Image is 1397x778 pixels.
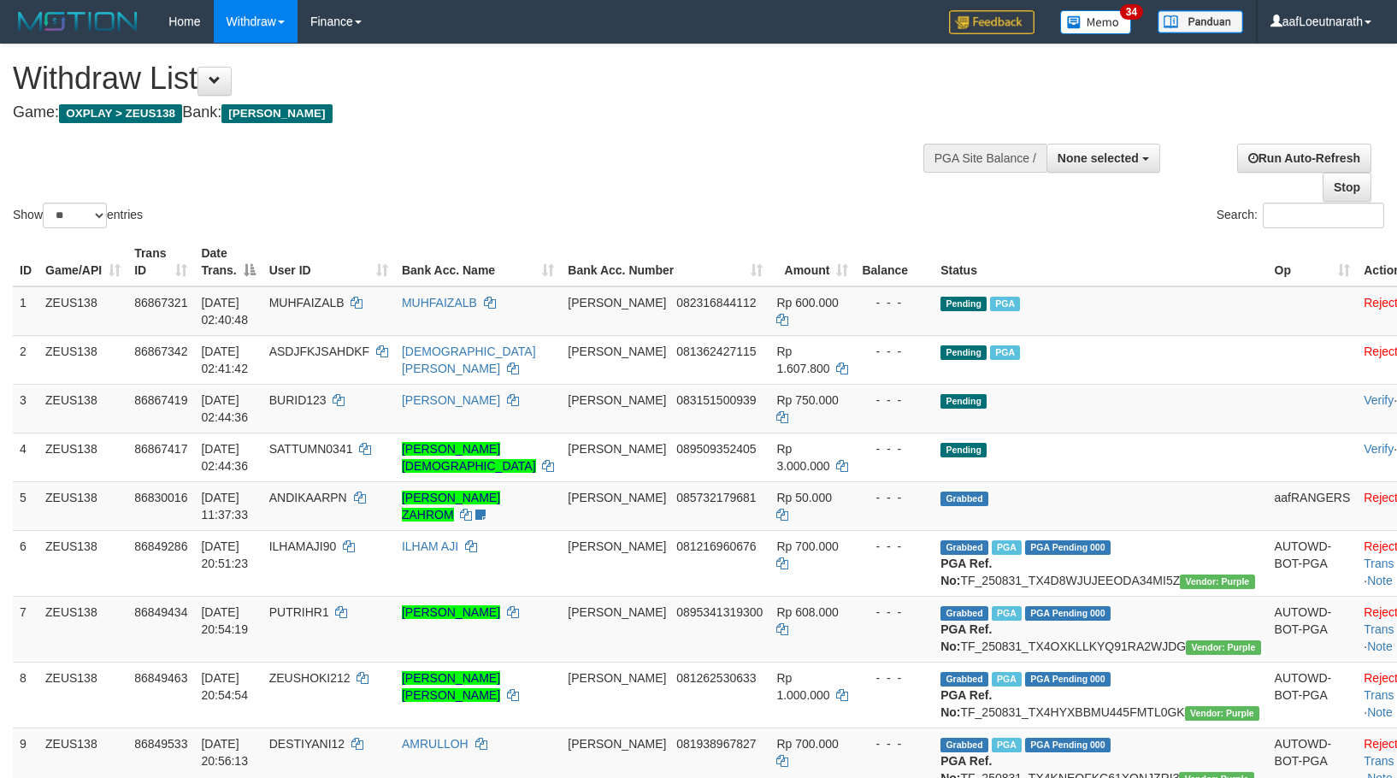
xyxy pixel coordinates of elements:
[568,737,666,751] span: [PERSON_NAME]
[402,491,500,522] a: [PERSON_NAME] ZAHROM
[676,345,756,358] span: Copy 081362427115 to clipboard
[676,605,763,619] span: Copy 0895341319300 to clipboard
[940,345,987,360] span: Pending
[934,238,1267,286] th: Status
[402,605,500,619] a: [PERSON_NAME]
[776,671,829,702] span: Rp 1.000.000
[1364,393,1394,407] a: Verify
[13,286,38,336] td: 1
[1025,672,1111,687] span: PGA Pending
[38,530,127,596] td: ZEUS138
[676,442,756,456] span: Copy 089509352405 to clipboard
[1263,203,1384,228] input: Search:
[127,238,194,286] th: Trans ID: activate to sort column ascending
[402,737,469,751] a: AMRULLOH
[1268,530,1358,596] td: AUTOWD-BOT-PGA
[13,530,38,596] td: 6
[1180,575,1254,589] span: Vendor URL: https://trx4.1velocity.biz
[201,393,248,424] span: [DATE] 02:44:36
[1367,639,1393,653] a: Note
[194,238,262,286] th: Date Trans.: activate to sort column descending
[940,540,988,555] span: Grabbed
[1060,10,1132,34] img: Button%20Memo.svg
[940,738,988,752] span: Grabbed
[269,296,345,309] span: MUHFAIZALB
[38,433,127,481] td: ZEUS138
[862,294,927,311] div: - - -
[940,557,992,587] b: PGA Ref. No:
[940,443,987,457] span: Pending
[269,737,345,751] span: DESTIYANI12
[676,671,756,685] span: Copy 081262530633 to clipboard
[676,539,756,553] span: Copy 081216960676 to clipboard
[1237,144,1371,173] a: Run Auto-Refresh
[568,442,666,456] span: [PERSON_NAME]
[269,671,351,685] span: ZEUSHOKI212
[568,393,666,407] span: [PERSON_NAME]
[568,605,666,619] span: [PERSON_NAME]
[38,662,127,728] td: ZEUS138
[992,672,1022,687] span: Marked by aafRornrotha
[269,345,369,358] span: ASDJFKJSAHDKF
[862,440,927,457] div: - - -
[201,671,248,702] span: [DATE] 20:54:54
[940,622,992,653] b: PGA Ref. No:
[1185,706,1259,721] span: Vendor URL: https://trx4.1velocity.biz
[201,345,248,375] span: [DATE] 02:41:42
[201,296,248,327] span: [DATE] 02:40:48
[776,393,838,407] span: Rp 750.000
[1158,10,1243,33] img: panduan.png
[38,238,127,286] th: Game/API: activate to sort column ascending
[923,144,1046,173] div: PGA Site Balance /
[676,491,756,504] span: Copy 085732179681 to clipboard
[862,669,927,687] div: - - -
[38,596,127,662] td: ZEUS138
[776,296,838,309] span: Rp 600.000
[59,104,182,123] span: OXPLAY > ZEUS138
[940,492,988,506] span: Grabbed
[769,238,855,286] th: Amount: activate to sort column ascending
[134,539,187,553] span: 86849286
[134,442,187,456] span: 86867417
[1046,144,1160,173] button: None selected
[13,433,38,481] td: 4
[134,296,187,309] span: 86867321
[862,538,927,555] div: - - -
[402,345,536,375] a: [DEMOGRAPHIC_DATA][PERSON_NAME]
[134,737,187,751] span: 86849533
[402,539,458,553] a: ILHAM AJI
[934,662,1267,728] td: TF_250831_TX4HYXBBMU445FMTL0GK
[949,10,1034,34] img: Feedback.jpg
[1186,640,1260,655] span: Vendor URL: https://trx4.1velocity.biz
[568,491,666,504] span: [PERSON_NAME]
[568,345,666,358] span: [PERSON_NAME]
[269,393,327,407] span: BURID123
[269,442,353,456] span: SATTUMN0341
[862,343,927,360] div: - - -
[1364,442,1394,456] a: Verify
[676,393,756,407] span: Copy 083151500939 to clipboard
[990,345,1020,360] span: Marked by aafchomsokheang
[862,489,927,506] div: - - -
[201,442,248,473] span: [DATE] 02:44:36
[1268,238,1358,286] th: Op: activate to sort column ascending
[13,238,38,286] th: ID
[201,491,248,522] span: [DATE] 11:37:33
[13,62,914,96] h1: Withdraw List
[776,539,838,553] span: Rp 700.000
[38,384,127,433] td: ZEUS138
[676,296,756,309] span: Copy 082316844112 to clipboard
[402,296,477,309] a: MUHFAIZALB
[934,530,1267,596] td: TF_250831_TX4D8WJUJEEODA34MI5Z
[269,491,347,504] span: ANDIKAARPN
[13,662,38,728] td: 8
[221,104,332,123] span: [PERSON_NAME]
[862,392,927,409] div: - - -
[940,297,987,311] span: Pending
[262,238,395,286] th: User ID: activate to sort column ascending
[992,606,1022,621] span: Marked by aafRornrotha
[134,491,187,504] span: 86830016
[38,286,127,336] td: ZEUS138
[940,688,992,719] b: PGA Ref. No:
[1268,662,1358,728] td: AUTOWD-BOT-PGA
